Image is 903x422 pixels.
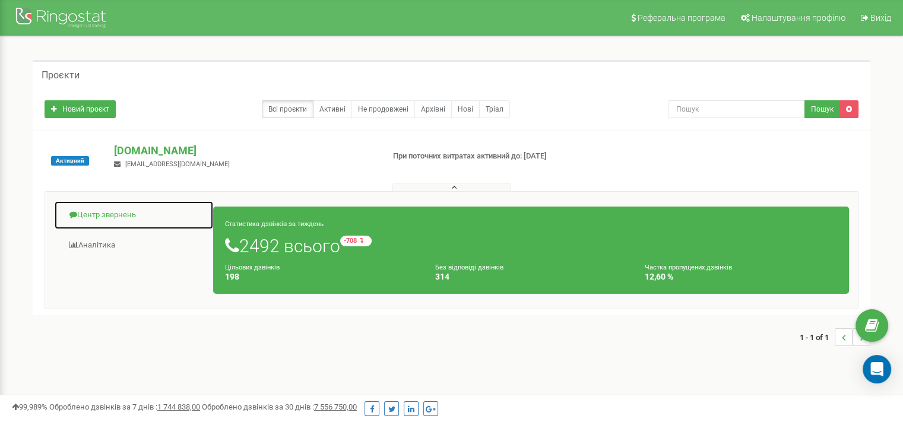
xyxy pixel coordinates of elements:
h4: 12,60 % [645,272,837,281]
input: Пошук [668,100,805,118]
span: Налаштування профілю [752,13,845,23]
button: Пошук [804,100,840,118]
span: Оброблено дзвінків за 7 днів : [49,402,200,411]
a: Всі проєкти [262,100,313,118]
div: Open Intercom Messenger [863,355,891,383]
h1: 2492 всього [225,236,837,256]
small: Статистика дзвінків за тиждень [225,220,324,228]
small: -708 [340,236,372,246]
span: Реферальна програма [638,13,725,23]
p: [DOMAIN_NAME] [114,143,373,158]
small: Цільових дзвінків [225,264,280,271]
span: 99,989% [12,402,47,411]
span: Оброблено дзвінків за 30 днів : [202,402,357,411]
u: 1 744 838,00 [157,402,200,411]
span: Активний [51,156,89,166]
a: Центр звернень [54,201,214,230]
a: Тріал [479,100,510,118]
a: Не продовжені [351,100,415,118]
span: Вихід [870,13,891,23]
h5: Проєкти [42,70,80,81]
span: [EMAIL_ADDRESS][DOMAIN_NAME] [125,160,230,168]
a: Архівні [414,100,452,118]
span: 1 - 1 of 1 [800,328,835,346]
nav: ... [800,316,870,358]
small: Без відповіді дзвінків [435,264,503,271]
a: Аналiтика [54,231,214,260]
p: При поточних витратах активний до: [DATE] [393,151,583,162]
a: Нові [451,100,480,118]
u: 7 556 750,00 [314,402,357,411]
h4: 198 [225,272,417,281]
a: Новий проєкт [45,100,116,118]
h4: 314 [435,272,628,281]
small: Частка пропущених дзвінків [645,264,732,271]
a: Активні [313,100,352,118]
